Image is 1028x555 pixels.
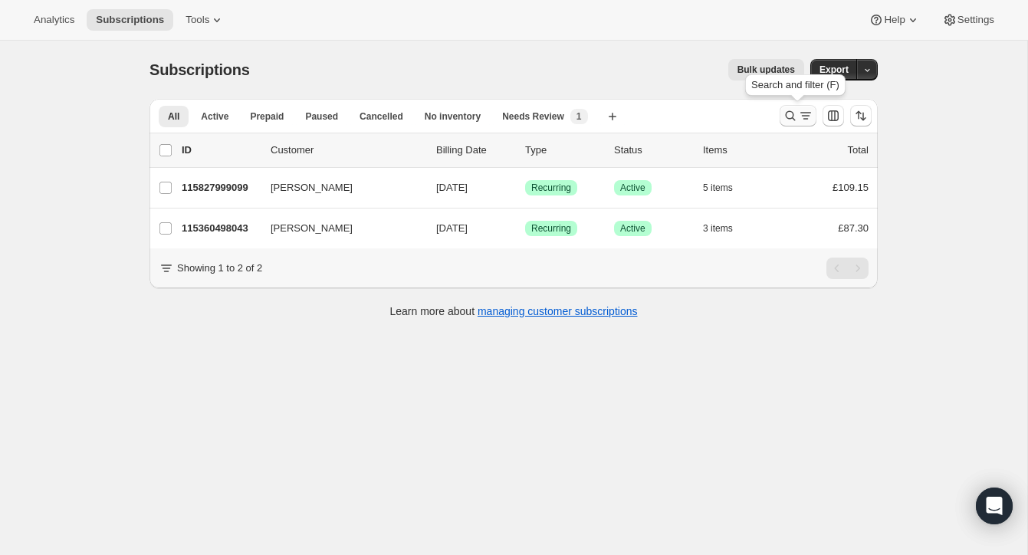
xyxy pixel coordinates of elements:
button: Customize table column order and visibility [823,105,844,126]
span: Cancelled [360,110,403,123]
span: Needs Review [502,110,564,123]
span: Recurring [531,222,571,235]
span: Help [884,14,905,26]
button: 5 items [703,177,750,199]
button: [PERSON_NAME] [261,216,415,241]
span: 3 items [703,222,733,235]
button: Tools [176,9,234,31]
span: Subscriptions [149,61,250,78]
div: 115827999099[PERSON_NAME][DATE]SuccessRecurringSuccessActive5 items£109.15 [182,177,869,199]
div: Open Intercom Messenger [976,488,1013,524]
span: Active [620,222,645,235]
p: Learn more about [390,304,638,319]
span: Prepaid [250,110,284,123]
span: 5 items [703,182,733,194]
span: Tools [186,14,209,26]
div: IDCustomerBilling DateTypeStatusItemsTotal [182,143,869,158]
p: 115827999099 [182,180,258,195]
span: Active [201,110,228,123]
button: Bulk updates [728,59,804,80]
div: Type [525,143,602,158]
span: Active [620,182,645,194]
p: ID [182,143,258,158]
span: Recurring [531,182,571,194]
button: Search and filter results [780,105,816,126]
p: Status [614,143,691,158]
span: 1 [576,110,582,123]
p: 115360498043 [182,221,258,236]
button: Analytics [25,9,84,31]
span: No inventory [425,110,481,123]
button: Create new view [600,106,625,127]
span: [PERSON_NAME] [271,221,353,236]
span: [DATE] [436,182,468,193]
button: 3 items [703,218,750,239]
span: [PERSON_NAME] [271,180,353,195]
span: £109.15 [833,182,869,193]
span: Subscriptions [96,14,164,26]
p: Customer [271,143,424,158]
span: Export [819,64,849,76]
span: [DATE] [436,222,468,234]
button: Sort the results [850,105,872,126]
p: Total [848,143,869,158]
p: Billing Date [436,143,513,158]
span: Paused [305,110,338,123]
p: Showing 1 to 2 of 2 [177,261,262,276]
button: Export [810,59,858,80]
button: Help [859,9,929,31]
div: Items [703,143,780,158]
button: Settings [933,9,1003,31]
span: Settings [957,14,994,26]
button: Subscriptions [87,9,173,31]
span: £87.30 [838,222,869,234]
span: Bulk updates [737,64,795,76]
span: All [168,110,179,123]
span: Analytics [34,14,74,26]
nav: Pagination [826,258,869,279]
button: [PERSON_NAME] [261,176,415,200]
div: 115360498043[PERSON_NAME][DATE]SuccessRecurringSuccessActive3 items£87.30 [182,218,869,239]
a: managing customer subscriptions [478,305,638,317]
